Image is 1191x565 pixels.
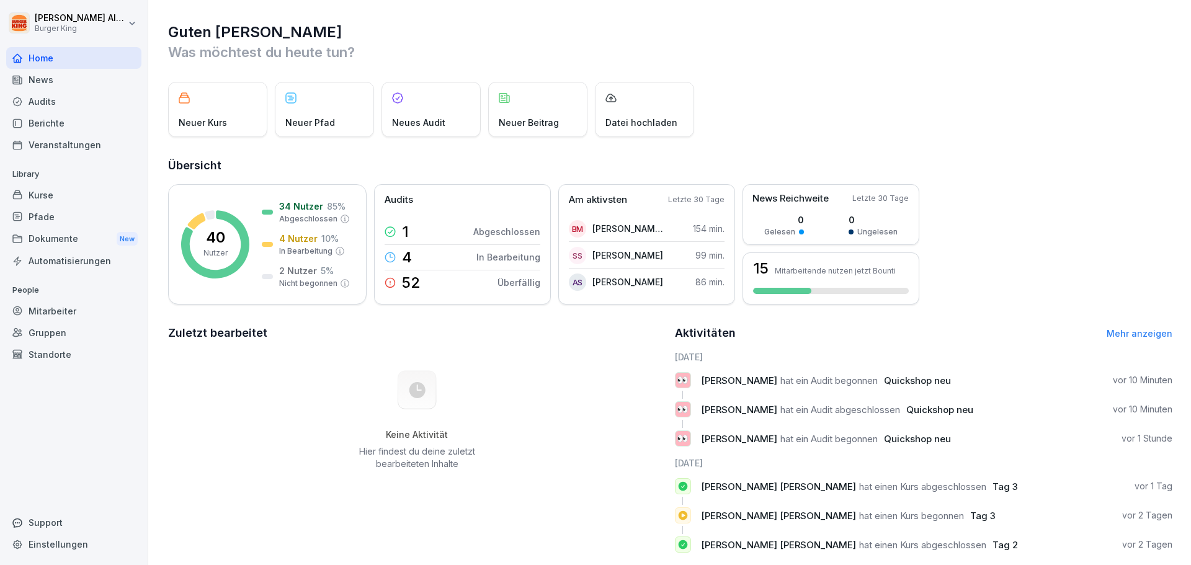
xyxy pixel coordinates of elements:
span: hat ein Audit begonnen [780,433,878,445]
a: Mitarbeiter [6,300,141,322]
p: 85 % [327,200,346,213]
p: [PERSON_NAME] [PERSON_NAME] [592,222,664,235]
p: Abgeschlossen [473,225,540,238]
p: 0 [764,213,804,226]
p: Abgeschlossen [279,213,337,225]
p: 4 Nutzer [279,232,318,245]
span: Quickshop neu [906,404,973,416]
span: [PERSON_NAME] [701,433,777,445]
p: 👀 [677,430,689,447]
a: News [6,69,141,91]
div: Dokumente [6,228,141,251]
p: Was möchtest du heute tun? [168,42,1172,62]
span: Tag 3 [970,510,996,522]
p: Gelesen [764,226,795,238]
p: People [6,280,141,300]
p: 10 % [321,232,339,245]
span: hat einen Kurs begonnen [859,510,964,522]
p: Datei hochladen [605,116,677,129]
a: Home [6,47,141,69]
p: Burger King [35,24,125,33]
p: Hier findest du deine zuletzt bearbeiteten Inhalte [354,445,480,470]
h5: Keine Aktivität [354,429,480,440]
p: vor 10 Minuten [1113,403,1172,416]
p: 0 [849,213,898,226]
span: [PERSON_NAME] [701,375,777,386]
a: Mehr anzeigen [1107,328,1172,339]
p: 👀 [677,401,689,418]
a: Veranstaltungen [6,134,141,156]
span: hat einen Kurs abgeschlossen [859,481,986,492]
p: vor 10 Minuten [1113,374,1172,386]
span: [PERSON_NAME] [701,404,777,416]
p: [PERSON_NAME] [592,275,663,288]
p: News Reichweite [752,192,829,206]
p: Neuer Beitrag [499,116,559,129]
span: hat ein Audit begonnen [780,375,878,386]
a: Gruppen [6,322,141,344]
p: 40 [206,230,225,245]
p: 1 [402,225,409,239]
span: [PERSON_NAME] [PERSON_NAME] [701,510,856,522]
div: New [117,232,138,246]
p: In Bearbeitung [476,251,540,264]
span: Tag 3 [993,481,1018,492]
a: Berichte [6,112,141,134]
p: Am aktivsten [569,193,627,207]
p: Mitarbeitende nutzen jetzt Bounti [775,266,896,275]
div: Support [6,512,141,533]
a: Standorte [6,344,141,365]
a: Automatisierungen [6,250,141,272]
h6: [DATE] [675,350,1173,363]
h3: 15 [753,261,769,276]
p: Nicht begonnen [279,278,337,289]
p: Neuer Pfad [285,116,335,129]
div: Kurse [6,184,141,206]
p: vor 2 Tagen [1122,509,1172,522]
p: Ungelesen [857,226,898,238]
a: Pfade [6,206,141,228]
p: 52 [402,275,421,290]
p: Neues Audit [392,116,445,129]
a: Audits [6,91,141,112]
h2: Zuletzt bearbeitet [168,324,666,342]
p: Audits [385,193,413,207]
p: 2 Nutzer [279,264,317,277]
p: 34 Nutzer [279,200,323,213]
span: [PERSON_NAME] [PERSON_NAME] [701,539,856,551]
span: Tag 2 [993,539,1018,551]
p: Neuer Kurs [179,116,227,129]
p: [PERSON_NAME] [592,249,663,262]
p: vor 1 Tag [1135,480,1172,492]
p: 5 % [321,264,334,277]
div: BM [569,220,586,238]
p: 86 min. [695,275,725,288]
p: 👀 [677,371,689,389]
h1: Guten [PERSON_NAME] [168,22,1172,42]
p: 4 [402,250,412,265]
span: hat ein Audit abgeschlossen [780,404,900,416]
p: Library [6,164,141,184]
p: Nutzer [203,247,228,259]
div: as [569,274,586,291]
h2: Aktivitäten [675,324,736,342]
span: hat einen Kurs abgeschlossen [859,539,986,551]
span: [PERSON_NAME] [PERSON_NAME] [701,481,856,492]
p: [PERSON_NAME] Albakkour [35,13,125,24]
p: Letzte 30 Tage [852,193,909,204]
p: 99 min. [695,249,725,262]
span: Quickshop neu [884,375,951,386]
a: Einstellungen [6,533,141,555]
div: SS [569,247,586,264]
span: Quickshop neu [884,433,951,445]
